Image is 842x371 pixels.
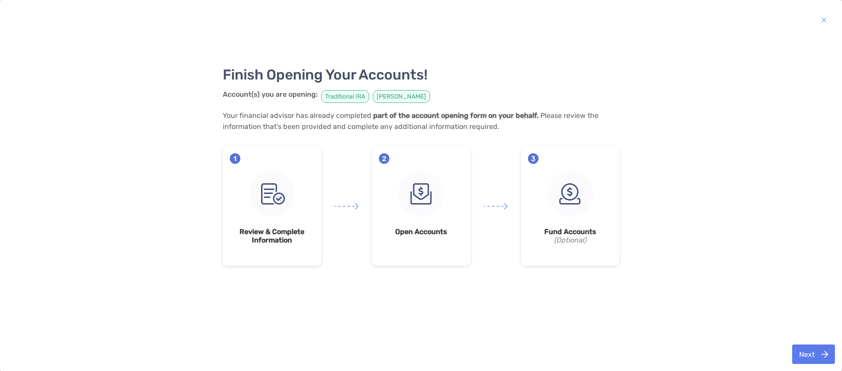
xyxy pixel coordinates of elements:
[547,171,593,217] img: step
[230,153,240,164] span: 1
[379,227,464,236] strong: Open Accounts
[223,90,318,98] strong: Account(s) you are opening:
[398,171,444,217] img: step
[321,90,369,103] span: Traditional IRA
[792,344,835,364] button: Next
[379,153,389,164] span: 2
[373,111,539,120] strong: part of the account opening form on your behalf.
[230,227,314,244] strong: Review & Complete Information
[528,227,613,236] strong: Fund Accounts
[528,153,539,164] span: 3
[821,15,827,25] img: button icon
[223,66,620,83] h3: Finish Opening Your Accounts!
[373,90,430,103] span: [PERSON_NAME]
[335,203,359,210] img: arrow
[528,236,613,244] i: (Optional)
[223,110,620,132] p: Your financial advisor has already completed Please review the information that’s been provided a...
[484,203,508,210] img: arrow
[821,351,828,358] img: button icon
[249,171,295,217] img: step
